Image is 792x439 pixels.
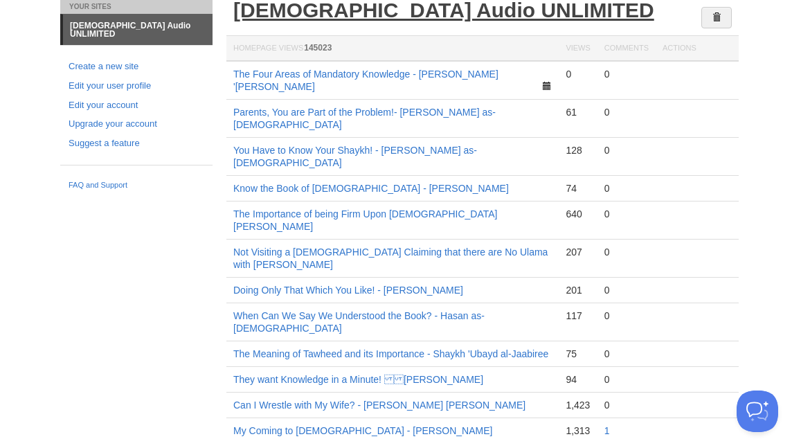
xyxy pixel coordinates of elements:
a: 1 [604,425,610,436]
a: Edit your account [69,98,204,113]
a: [DEMOGRAPHIC_DATA] Audio UNLIMITED [63,15,213,45]
a: The Importance of being Firm Upon [DEMOGRAPHIC_DATA][PERSON_NAME] [233,208,498,232]
div: 0 [604,68,649,80]
div: 0 [604,399,649,411]
th: Comments [597,36,656,62]
a: Know the Book of [DEMOGRAPHIC_DATA] - [PERSON_NAME] [233,183,509,194]
a: The Meaning of Tawheed and its Importance - Shaykh 'Ubayd al-Jaabiree [233,348,548,359]
div: 128 [566,144,590,156]
a: Doing Only That Which You Like! - [PERSON_NAME] [233,285,463,296]
div: 94 [566,373,590,386]
div: 207 [566,246,590,258]
div: 74 [566,182,590,195]
div: 0 [604,246,649,258]
a: When Can We Say We Understood the Book? - Hasan as-[DEMOGRAPHIC_DATA] [233,310,485,334]
div: 75 [566,348,590,360]
a: Upgrade your account [69,117,204,132]
div: 1,313 [566,424,590,437]
div: 0 [604,182,649,195]
div: 0 [604,310,649,322]
div: 61 [566,106,590,118]
div: 0 [566,68,590,80]
a: Edit your user profile [69,79,204,93]
a: Create a new site [69,60,204,74]
div: 0 [604,208,649,220]
a: Not Visiting a [DEMOGRAPHIC_DATA] Claiming that there are No Ulama with [PERSON_NAME] [233,247,548,270]
div: 117 [566,310,590,322]
th: Actions [656,36,739,62]
th: Homepage Views [226,36,559,62]
div: 201 [566,284,590,296]
iframe: Help Scout Beacon - Open [737,391,778,432]
div: 0 [604,348,649,360]
a: You Have to Know Your Shaykh! - [PERSON_NAME] as-[DEMOGRAPHIC_DATA] [233,145,477,168]
a: FAQ and Support [69,179,204,192]
a: Suggest a feature [69,136,204,151]
div: 0 [604,144,649,156]
a: They want Knowledge in a Minute! [PERSON_NAME] [233,374,483,385]
div: 640 [566,208,590,220]
div: 1,423 [566,399,590,411]
div: 0 [604,106,649,118]
div: 0 [604,373,649,386]
span: 145023 [304,43,332,53]
div: 0 [604,284,649,296]
a: Can I Wrestle with My Wife? - [PERSON_NAME] [PERSON_NAME] [233,400,525,411]
a: Parents, You are Part of the Problem!- [PERSON_NAME] as-[DEMOGRAPHIC_DATA] [233,107,496,130]
a: The Four Areas of Mandatory Knowledge - [PERSON_NAME] '[PERSON_NAME] [233,69,498,92]
th: Views [559,36,597,62]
